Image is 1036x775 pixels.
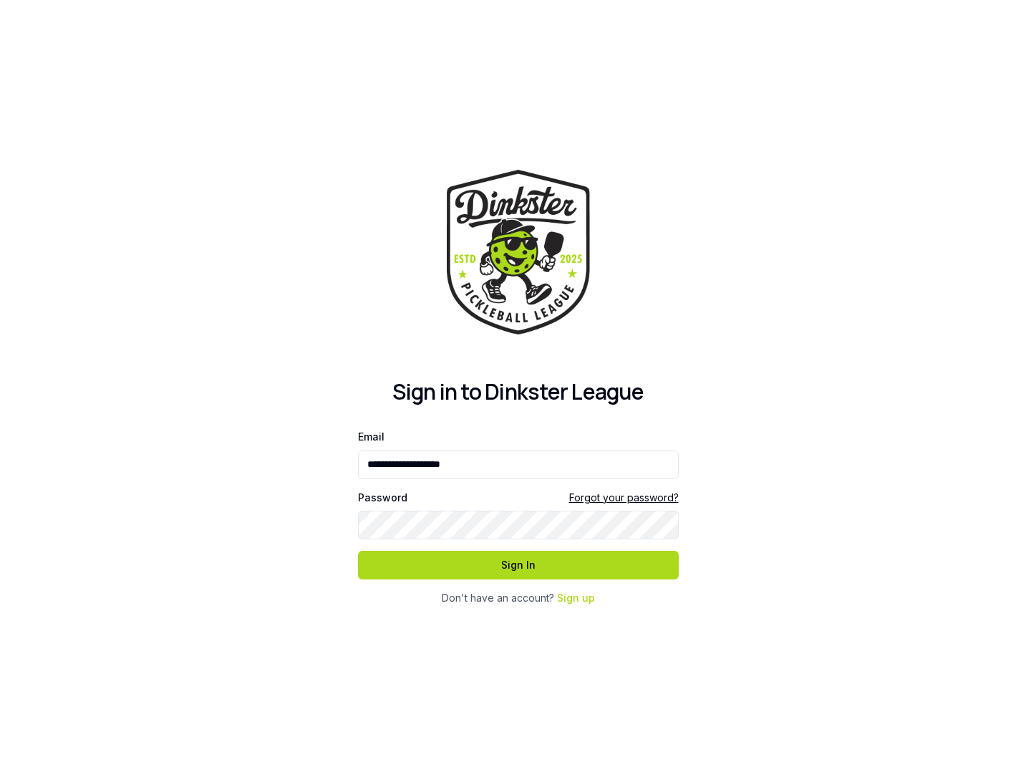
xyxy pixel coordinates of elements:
[569,491,679,505] a: Forgot your password?
[557,592,595,604] a: Sign up
[358,551,679,579] button: Sign In
[358,591,679,605] div: Don't have an account?
[358,379,679,405] h2: Sign in to Dinkster League
[358,430,384,443] label: Email
[358,493,407,503] label: Password
[447,170,590,334] img: Dinkster League Logo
